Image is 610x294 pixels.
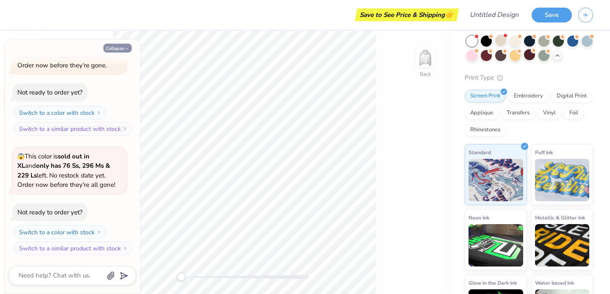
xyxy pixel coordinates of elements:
div: Save to See Price & Shipping [357,8,457,21]
button: Switch to a similar product with stock [14,122,132,136]
img: Standard [469,159,523,201]
span: Glow in the Dark Ink [469,278,517,287]
button: Switch to a color with stock [14,225,106,239]
img: Puff Ink [535,159,590,201]
img: Switch to a similar product with stock [122,246,128,251]
div: Applique [465,107,499,119]
div: Accessibility label [177,273,186,281]
span: Standard [469,148,491,157]
div: Back [420,70,431,78]
button: Switch to a color with stock [14,106,106,119]
input: Untitled Design [463,6,525,23]
div: Screen Print [465,90,506,103]
div: Foil [564,107,584,119]
div: Embroidery [508,90,549,103]
div: Vinyl [538,107,561,119]
span: There are left in this color. Order now before they're gone. [17,42,109,69]
span: 👉 [445,9,454,19]
img: Back [417,49,434,66]
span: 😱 [17,153,25,161]
button: Switch to a similar product with stock [14,241,132,255]
div: Rhinestones [465,124,506,136]
img: Switch to a color with stock [96,230,101,235]
span: This color is and left. No restock date yet. Order now before they're all gone! [17,152,115,189]
button: Save [532,8,572,22]
div: Print Type [465,73,593,83]
button: Collapse [103,44,132,53]
span: Puff Ink [535,148,553,157]
div: Digital Print [551,90,592,103]
div: Not ready to order yet? [17,208,83,216]
img: Neon Ink [469,224,523,266]
div: Transfers [501,107,535,119]
div: Not ready to order yet? [17,88,83,97]
img: Metallic & Glitter Ink [535,224,590,266]
span: Metallic & Glitter Ink [535,213,585,222]
img: Switch to a color with stock [96,110,101,115]
strong: only has 76 Ss, 296 Ms & 229 Ls [17,161,110,180]
img: Switch to a similar product with stock [122,126,128,131]
span: Neon Ink [469,213,489,222]
span: Water based Ink [535,278,574,287]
